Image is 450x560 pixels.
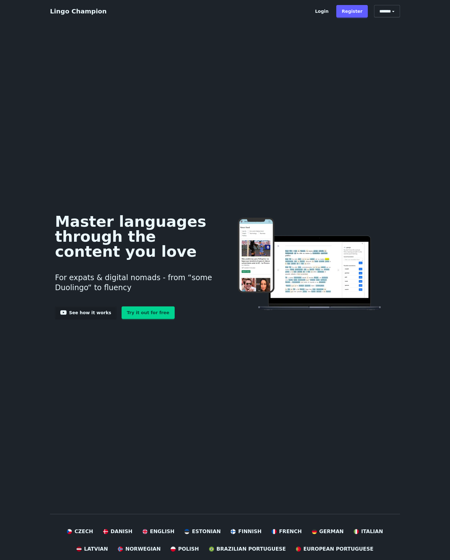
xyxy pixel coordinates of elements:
[312,528,344,535] a: German
[361,528,383,535] span: Italian
[184,528,221,535] a: Estonian
[122,306,175,319] a: Try it out for free
[303,545,373,553] span: European Portuguese
[310,5,334,17] a: Login
[354,528,383,535] a: Italian
[84,545,108,553] span: Latvian
[50,7,107,15] a: Lingo Champion
[225,218,395,311] img: Learn languages online
[272,528,302,535] a: French
[103,528,132,535] a: Danish
[55,265,215,300] h3: For expats & digital nomads - from “some Duolingo“ to fluency
[178,545,199,553] span: Polish
[319,528,344,535] span: German
[150,528,175,535] span: English
[125,545,161,553] span: Norwegian
[55,214,215,259] h1: Master languages through the content you love
[217,545,286,553] span: Brazilian Portuguese
[118,545,161,553] a: Norwegian
[209,545,286,553] a: Brazilian Portuguese
[192,528,221,535] span: Estonian
[55,306,117,319] a: See how it works
[238,528,262,535] span: Finnish
[279,528,302,535] span: French
[336,5,368,17] a: Register
[77,545,108,553] a: Latvian
[74,528,93,535] span: Czech
[171,545,199,553] a: Polish
[142,528,175,535] a: English
[296,545,373,553] a: European Portuguese
[231,528,262,535] a: Finnish
[67,528,93,535] a: Czech
[111,528,132,535] span: Danish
